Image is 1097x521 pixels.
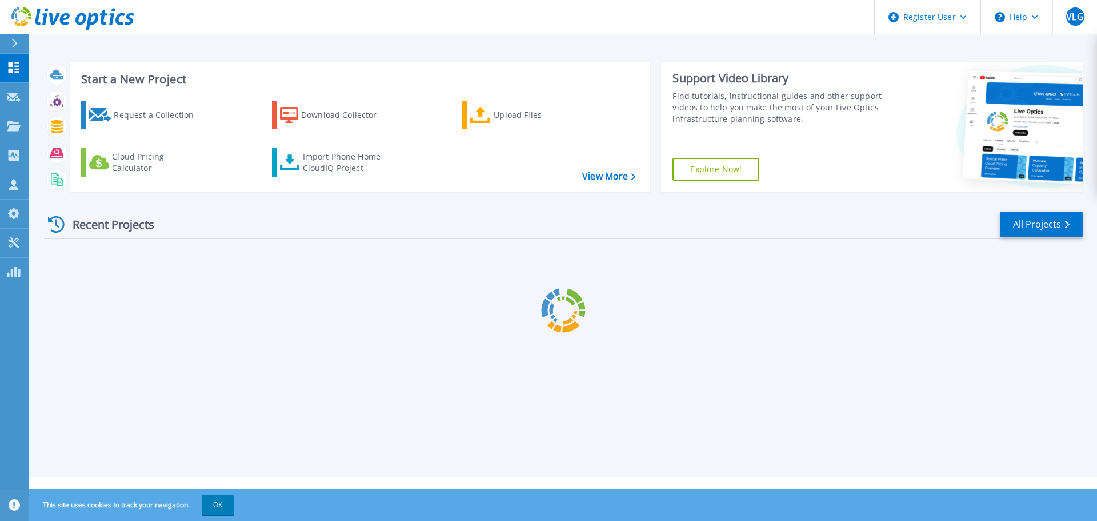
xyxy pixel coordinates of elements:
[81,73,635,86] h3: Start a New Project
[494,104,585,126] div: Upload Files
[202,495,234,515] button: OK
[301,104,393,126] div: Download Collector
[112,151,203,174] div: Cloud Pricing Calculator
[31,495,234,515] span: This site uses cookies to track your navigation.
[1000,212,1083,237] a: All Projects
[462,101,590,129] a: Upload Files
[672,158,759,181] a: Explore Now!
[303,151,392,174] div: Import Phone Home CloudIQ Project
[81,148,209,177] a: Cloud Pricing Calculator
[582,171,635,182] a: View More
[1066,12,1083,21] span: VLG
[81,101,209,129] a: Request a Collection
[114,104,205,126] div: Request a Collection
[672,90,887,125] div: Find tutorials, instructional guides and other support videos to help you make the most of your L...
[672,71,887,86] div: Support Video Library
[272,101,399,129] a: Download Collector
[44,210,170,238] div: Recent Projects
